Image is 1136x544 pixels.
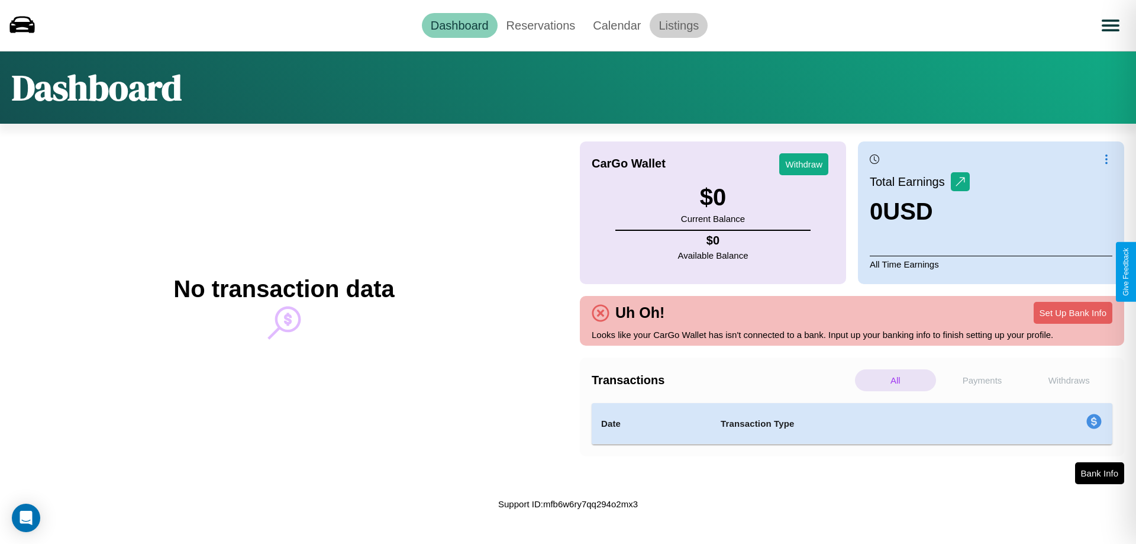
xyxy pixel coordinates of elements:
h4: Transactions [592,374,852,387]
p: All Time Earnings [870,256,1112,272]
p: All [855,369,936,391]
h4: Transaction Type [721,417,989,431]
h2: No transaction data [173,276,394,302]
p: Available Balance [678,247,748,263]
a: Dashboard [422,13,498,38]
button: Open menu [1094,9,1127,42]
p: Total Earnings [870,171,951,192]
a: Listings [650,13,708,38]
h4: Uh Oh! [609,304,670,321]
p: Looks like your CarGo Wallet has isn't connected to a bank. Input up your banking info to finish ... [592,327,1112,343]
div: Give Feedback [1122,248,1130,296]
h3: 0 USD [870,198,970,225]
p: Withdraws [1028,369,1109,391]
p: Support ID: mfb6w6ry7qq294o2mx3 [498,496,638,512]
h3: $ 0 [681,184,745,211]
button: Set Up Bank Info [1034,302,1112,324]
p: Payments [942,369,1023,391]
button: Withdraw [779,153,828,175]
button: Bank Info [1075,462,1124,484]
h4: Date [601,417,702,431]
p: Current Balance [681,211,745,227]
h4: $ 0 [678,234,748,247]
a: Calendar [584,13,650,38]
a: Reservations [498,13,585,38]
h1: Dashboard [12,63,182,112]
table: simple table [592,403,1112,445]
div: Open Intercom Messenger [12,504,40,532]
h4: CarGo Wallet [592,157,666,170]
